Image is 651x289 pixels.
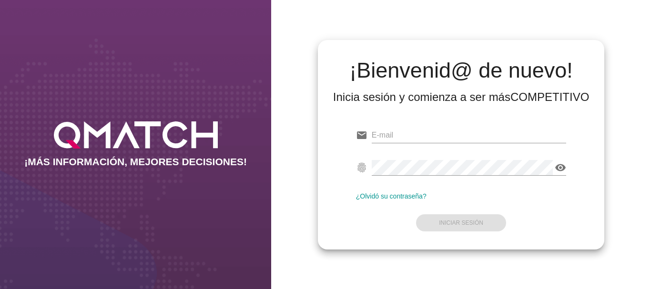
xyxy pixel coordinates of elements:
h2: ¡MÁS INFORMACIÓN, MEJORES DECISIONES! [24,156,247,168]
input: E-mail [372,128,567,143]
div: Inicia sesión y comienza a ser más [333,90,590,105]
h2: ¡Bienvenid@ de nuevo! [333,59,590,82]
a: ¿Olvidó su contraseña? [356,192,427,200]
strong: COMPETITIVO [510,90,589,103]
i: email [356,130,367,141]
i: fingerprint [356,162,367,173]
i: visibility [555,162,566,173]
